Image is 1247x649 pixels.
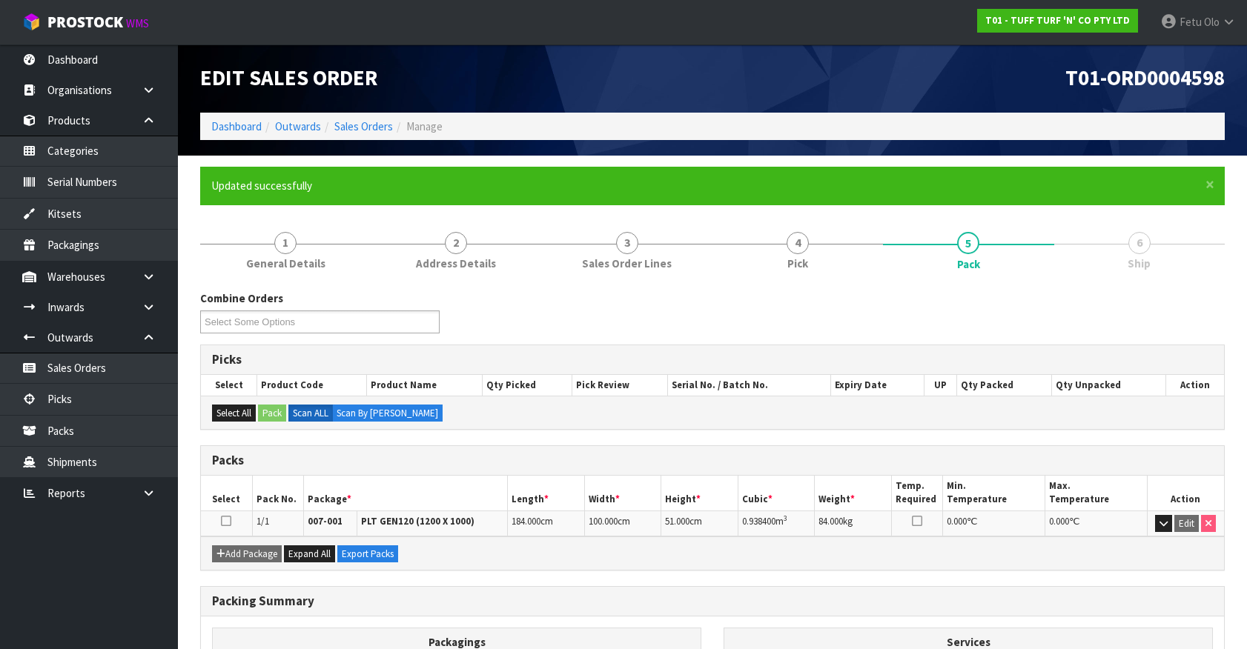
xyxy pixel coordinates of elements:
[337,545,398,563] button: Export Packs
[1204,15,1220,29] span: Olo
[985,14,1130,27] strong: T01 - TUFF TURF 'N' CO PTY LTD
[1065,64,1225,91] span: T01-ORD0004598
[787,256,808,271] span: Pick
[738,476,815,510] th: Cubic
[366,375,482,396] th: Product Name
[665,515,689,527] span: 51.000
[212,594,1213,608] h3: Packing Summary
[1180,15,1202,29] span: Fetu
[200,290,283,306] label: Combine Orders
[275,119,321,133] a: Outwards
[1147,476,1224,510] th: Action
[332,405,443,422] label: Scan By [PERSON_NAME]
[303,476,508,510] th: Package
[288,405,333,422] label: Scan ALL
[258,405,286,422] button: Pack
[942,510,1045,536] td: ℃
[288,548,331,560] span: Expand All
[787,232,809,254] span: 4
[1045,476,1147,510] th: Max. Temperature
[1174,515,1199,533] button: Edit
[482,375,572,396] th: Qty Picked
[1045,510,1147,536] td: ℃
[246,256,325,271] span: General Details
[584,510,661,536] td: cm
[831,375,924,396] th: Expiry Date
[47,13,123,32] span: ProStock
[572,375,668,396] th: Pick Review
[508,510,585,536] td: cm
[1128,256,1151,271] span: Ship
[815,476,892,510] th: Weight
[252,476,303,510] th: Pack No.
[1051,375,1165,396] th: Qty Unpacked
[22,13,41,31] img: cube-alt.png
[661,510,738,536] td: cm
[1049,515,1069,527] span: 0.000
[200,64,377,91] span: Edit Sales Order
[201,476,252,510] th: Select
[1205,174,1214,195] span: ×
[308,515,343,527] strong: 007-001
[616,232,638,254] span: 3
[212,405,256,422] button: Select All
[361,515,474,527] strong: PLT GEN120 (1200 X 1000)
[212,545,282,563] button: Add Package
[445,232,467,254] span: 2
[947,515,967,527] span: 0.000
[1128,232,1151,254] span: 6
[924,375,957,396] th: UP
[416,256,496,271] span: Address Details
[584,476,661,510] th: Width
[661,476,738,510] th: Height
[406,119,443,133] span: Manage
[957,232,979,254] span: 5
[257,375,367,396] th: Product Code
[126,16,149,30] small: WMS
[334,119,393,133] a: Sales Orders
[818,515,843,527] span: 84.000
[738,510,815,536] td: m
[582,256,672,271] span: Sales Order Lines
[284,545,335,563] button: Expand All
[784,513,787,523] sup: 3
[211,179,312,193] span: Updated successfully
[211,119,262,133] a: Dashboard
[668,375,831,396] th: Serial No. / Batch No.
[212,453,1213,467] h3: Packs
[589,515,618,527] span: 100.000
[957,256,980,272] span: Pack
[942,476,1045,510] th: Min. Temperature
[891,476,942,510] th: Temp. Required
[742,515,775,527] span: 0.938400
[274,232,297,254] span: 1
[1165,375,1224,396] th: Action
[508,476,585,510] th: Length
[977,9,1138,33] a: T01 - TUFF TURF 'N' CO PTY LTD
[956,375,1051,396] th: Qty Packed
[212,353,1213,367] h3: Picks
[815,510,892,536] td: kg
[257,515,269,527] span: 1/1
[201,375,257,396] th: Select
[512,515,540,527] span: 184.000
